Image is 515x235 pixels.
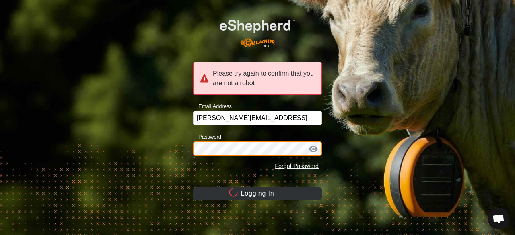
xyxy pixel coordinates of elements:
[193,62,322,95] div: Please try again to confirm that you are not a robot
[193,133,221,141] label: Password
[275,163,319,169] a: Forgot Password
[193,111,322,125] input: Email Address
[193,102,232,110] label: Email Address
[488,208,509,229] div: Open chat
[206,9,309,53] img: E-shepherd Logo
[193,187,322,200] button: Logging In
